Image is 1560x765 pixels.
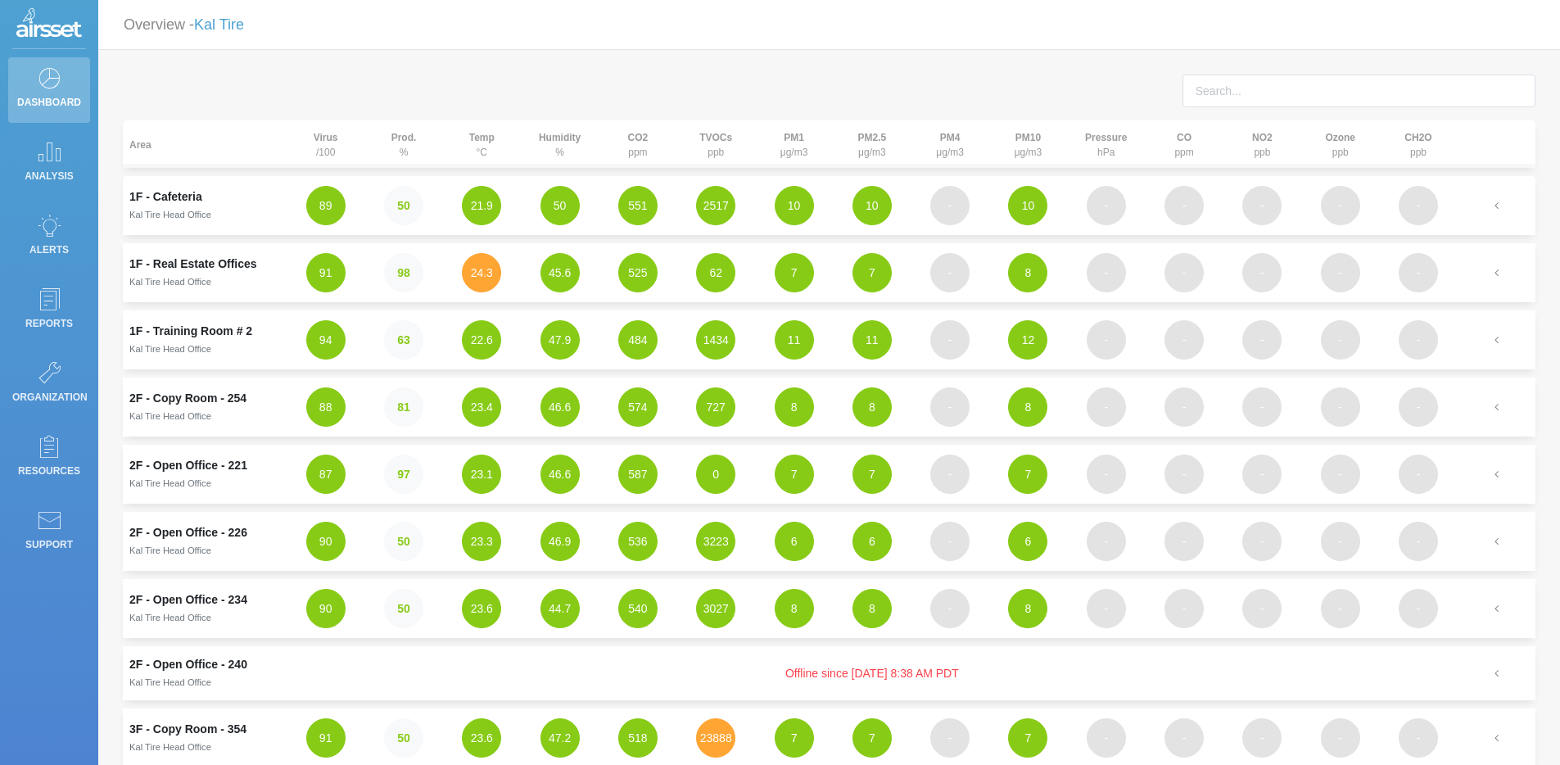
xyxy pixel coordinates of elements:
button: - [1242,589,1282,628]
th: ppm [599,120,676,168]
button: 8 [852,387,892,427]
strong: PM1 [784,132,804,143]
strong: Humidity [539,132,581,143]
strong: 63 [397,333,410,346]
p: Dashboard [12,90,86,115]
button: - [1164,253,1204,292]
button: - [1321,186,1360,225]
button: - [1242,320,1282,360]
td: 2F - Copy Room - 254Kal Tire Head Office [123,378,287,437]
td: 1F - Training Room # 2Kal Tire Head Office [123,310,287,369]
button: - [1321,320,1360,360]
strong: Ozone [1325,132,1355,143]
button: - [1164,718,1204,758]
th: hPa [1067,120,1145,168]
button: 2517 [696,186,735,225]
strong: TVOCs [699,132,732,143]
button: 50 [540,186,580,225]
button: - [1164,455,1204,494]
th: μg/m3 [755,120,833,168]
button: 44.7 [540,589,580,628]
small: Kal Tire Head Office [129,742,211,752]
button: 90 [306,589,346,628]
img: Logo [16,8,82,41]
strong: 98 [397,266,410,279]
button: - [1242,455,1282,494]
th: ppb [1379,120,1457,168]
a: Resources [8,426,90,491]
th: % [364,120,442,168]
button: 1434 [696,320,735,360]
td: 2F - Open Office - 234Kal Tire Head Office [123,579,287,638]
button: - [1087,387,1126,427]
button: 551 [618,186,658,225]
button: 11 [852,320,892,360]
button: 574 [618,387,658,427]
strong: CH2O [1404,132,1431,143]
button: - [1399,718,1438,758]
button: - [1087,522,1126,561]
button: 7 [852,455,892,494]
button: 540 [618,589,658,628]
button: 22.6 [462,320,501,360]
strong: 50 [397,602,410,615]
button: - [1399,455,1438,494]
strong: Area [129,139,151,151]
p: Support [12,532,86,557]
button: 7 [852,253,892,292]
p: Overview - [124,10,244,40]
small: Kal Tire Head Office [129,545,211,555]
strong: 50 [397,535,410,548]
strong: Temp [469,132,495,143]
button: 8 [852,589,892,628]
td: 1F - Real Estate OfficesKal Tire Head Office [123,243,287,302]
button: - [1242,186,1282,225]
button: 46.9 [540,522,580,561]
strong: 50 [397,199,410,212]
button: - [1087,253,1126,292]
a: Reports [8,278,90,344]
button: - [1399,186,1438,225]
a: Support [8,500,90,565]
strong: 81 [397,401,410,414]
strong: CO [1177,132,1191,143]
button: 587 [618,455,658,494]
a: Dashboard [8,57,90,123]
button: - [930,387,970,427]
button: 12 [1008,320,1047,360]
button: - [1321,522,1360,561]
strong: Prod. [391,132,417,143]
button: - [1087,455,1126,494]
button: - [1399,589,1438,628]
button: 7 [1008,718,1047,758]
button: 63 [384,320,423,360]
small: Kal Tire Head Office [129,478,211,488]
button: - [1242,387,1282,427]
button: - [1321,253,1360,292]
a: Organization [8,352,90,418]
button: 45.6 [540,253,580,292]
button: 8 [1008,253,1047,292]
button: 50 [384,186,423,225]
button: 23.6 [462,589,501,628]
small: Kal Tire Head Office [129,210,211,220]
button: 0 [696,455,735,494]
small: Kal Tire Head Office [129,411,211,421]
th: /100 [287,120,364,168]
button: 46.6 [540,455,580,494]
p: Analysis [12,164,86,188]
button: 50 [384,589,423,628]
button: 50 [384,718,423,758]
td: 2F - Open Office - 226Kal Tire Head Office [123,512,287,571]
button: - [1321,589,1360,628]
button: - [1164,186,1204,225]
strong: Virus [314,132,338,143]
button: - [1321,718,1360,758]
button: 46.6 [540,387,580,427]
p: Organization [12,385,86,410]
button: 10 [775,186,814,225]
button: 94 [306,320,346,360]
strong: CO2 [628,132,649,143]
small: Kal Tire Head Office [129,344,211,354]
button: - [1242,253,1282,292]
